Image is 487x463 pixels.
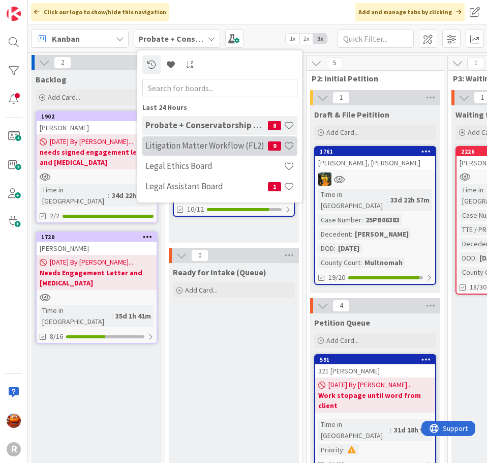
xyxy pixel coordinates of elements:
[315,147,435,169] div: 1761[PERSON_NAME], [PERSON_NAME]
[363,214,402,225] div: 25PB06383
[460,224,486,235] div: TTE / PR
[268,141,281,151] span: 9
[336,243,362,254] div: [DATE]
[361,214,363,225] span: :
[314,146,436,285] a: 1761[PERSON_NAME], [PERSON_NAME]MRTime in [GEOGRAPHIC_DATA]:33d 22h 57mCase Number:25PB06383Deced...
[142,102,297,113] div: Last 24 Hours
[37,233,157,242] div: 1720
[315,147,435,156] div: 1761
[312,73,431,83] span: P2: Initial Petition
[7,442,21,456] div: R
[318,189,386,211] div: Time in [GEOGRAPHIC_DATA]
[318,444,343,455] div: Priority
[145,120,268,130] h4: Probate + Conservatorship Workflow (FL2)
[21,2,46,14] span: Support
[36,74,67,84] span: Backlog
[7,414,21,428] img: KA
[286,34,299,44] span: 1x
[191,249,208,262] span: 0
[37,242,157,255] div: [PERSON_NAME]
[315,355,435,378] div: 591321 [PERSON_NAME]
[299,34,313,44] span: 2x
[111,310,113,322] span: :
[145,140,268,151] h4: Litigation Matter Workflow (FL2)
[318,419,390,441] div: Time in [GEOGRAPHIC_DATA]
[332,92,350,104] span: 1
[318,257,360,268] div: County Court
[40,268,154,288] b: Needs Engagement Letter and [MEDICAL_DATA]
[145,161,284,171] h4: Legal Ethics Board
[173,267,266,277] span: Ready for Intake (Queue)
[36,231,158,344] a: 1720[PERSON_NAME][DATE] By [PERSON_NAME]...Needs Engagement Letter and [MEDICAL_DATA]Time in [GEO...
[52,33,80,45] span: Kanban
[360,257,362,268] span: :
[40,184,108,207] div: Time in [GEOGRAPHIC_DATA]
[475,252,477,264] span: :
[391,424,432,436] div: 31d 18h 9m
[7,7,21,21] img: Visit kanbanzone.com
[50,331,63,342] span: 8/16
[31,3,169,21] div: Click our logo to show/hide this navigation
[50,211,59,221] span: 2/2
[54,56,71,69] span: 2
[318,214,361,225] div: Case Number
[37,233,157,255] div: 1720[PERSON_NAME]
[40,305,111,327] div: Time in [GEOGRAPHIC_DATA]
[386,194,388,206] span: :
[362,257,405,268] div: Multnomah
[48,93,80,102] span: Add Card...
[318,228,351,240] div: Decedent
[328,380,412,390] span: [DATE] By [PERSON_NAME]...
[351,228,352,240] span: :
[37,112,157,121] div: 1902
[328,272,345,283] span: 19/20
[50,136,133,147] span: [DATE] By [PERSON_NAME]...
[314,317,370,328] span: Petition Queue
[315,156,435,169] div: [PERSON_NAME], [PERSON_NAME]
[314,109,389,120] span: Draft & File Peitition
[460,252,475,264] div: DOD
[145,181,268,191] h4: Legal Assistant Board
[338,30,414,48] input: Quick Filter...
[268,182,281,191] span: 1
[326,336,359,345] span: Add Card...
[37,112,157,134] div: 1902[PERSON_NAME]
[37,121,157,134] div: [PERSON_NAME]
[313,34,327,44] span: 3x
[390,424,391,436] span: :
[36,111,158,223] a: 1902[PERSON_NAME][DATE] By [PERSON_NAME]...needs signed engagement letter and [MEDICAL_DATA]Time ...
[467,57,484,69] span: 1
[315,364,435,378] div: 321 [PERSON_NAME]
[318,243,334,254] div: DOD
[352,228,411,240] div: [PERSON_NAME]
[315,355,435,364] div: 591
[108,190,109,201] span: :
[470,282,486,293] span: 18/30
[50,257,133,268] span: [DATE] By [PERSON_NAME]...
[138,34,296,44] b: Probate + Conservatorship Workflow (FL2)
[334,243,336,254] span: :
[142,79,297,97] input: Search for boards...
[318,172,331,186] img: MR
[109,190,154,201] div: 34d 22h 20m
[320,356,435,363] div: 591
[326,57,343,69] span: 5
[355,3,465,21] div: Add and manage tabs by clicking
[187,204,204,215] span: 10/12
[41,234,157,241] div: 1720
[315,172,435,186] div: MR
[318,390,432,411] b: Work stopage until word from client
[268,121,281,130] span: 8
[41,113,157,120] div: 1902
[326,128,359,137] span: Add Card...
[343,444,345,455] span: :
[320,148,435,155] div: 1761
[185,285,218,295] span: Add Card...
[113,310,154,322] div: 35d 1h 41m
[40,147,154,167] b: needs signed engagement letter and [MEDICAL_DATA]
[332,300,350,312] span: 4
[388,194,432,206] div: 33d 22h 57m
